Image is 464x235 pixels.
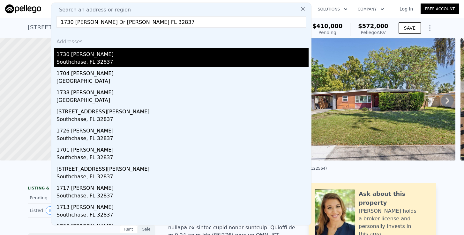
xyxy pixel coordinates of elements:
div: Ask about this property [359,189,430,207]
div: 1738 [PERSON_NAME] [56,86,309,96]
a: Free Account [421,4,459,14]
div: [GEOGRAPHIC_DATA] [56,77,309,86]
div: [GEOGRAPHIC_DATA] [56,96,309,105]
div: Sale [138,225,155,233]
span: $410,000 [312,23,343,29]
input: Enter an address, city, region, neighborhood or zip code [56,16,306,28]
span: Search an address or region [54,6,131,14]
div: 1700 [PERSON_NAME] [56,220,309,230]
div: Southchase, FL 32837 [56,135,309,144]
div: Southchase, FL 32837 [56,173,309,182]
div: 1704 [PERSON_NAME] [56,67,309,77]
div: Pending [312,29,343,36]
a: Log In [392,6,421,12]
img: Sale: 147855667 Parcel: 48507313 [292,38,455,160]
div: 1726 [PERSON_NAME] [56,125,309,135]
div: [STREET_ADDRESS][PERSON_NAME] [56,163,309,173]
button: Solutions [313,4,353,15]
button: View historical data [46,206,61,215]
div: Southchase, FL 32837 [56,116,309,125]
div: LISTING & SALE HISTORY [28,186,155,192]
div: Listed [30,206,86,215]
div: 1717 [PERSON_NAME] [56,182,309,192]
span: $572,000 [358,23,388,29]
div: Addresses [54,33,309,48]
div: [STREET_ADDRESS][PERSON_NAME] , [GEOGRAPHIC_DATA] , FL 32792 [28,23,227,32]
div: Southchase, FL 32837 [56,154,309,163]
div: Pellego ARV [358,29,388,36]
div: Southchase, FL 32837 [56,211,309,220]
div: Pending [30,195,86,201]
div: 1713 [PERSON_NAME] [56,201,309,211]
div: 1701 [PERSON_NAME] [56,144,309,154]
img: Pellego [5,4,41,13]
button: SAVE [399,22,421,34]
button: Show Options [423,22,436,34]
div: Rent [120,225,138,233]
div: Southchase, FL 32837 [56,192,309,201]
button: Company [353,4,389,15]
div: 1730 [PERSON_NAME] [56,48,309,58]
div: [STREET_ADDRESS][PERSON_NAME] [56,105,309,116]
div: Southchase, FL 32837 [56,58,309,67]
